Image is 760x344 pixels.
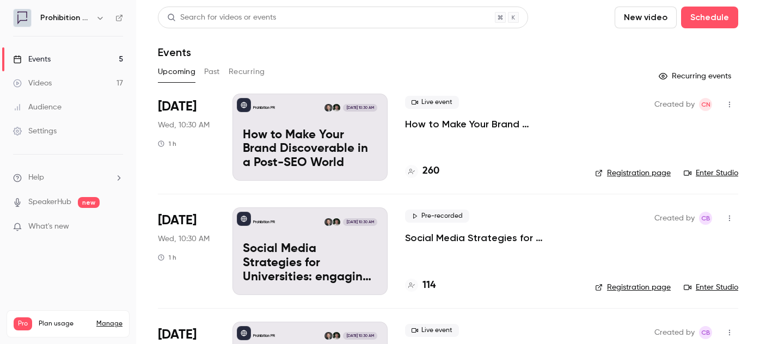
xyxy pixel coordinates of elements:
span: Pro [14,317,32,330]
a: Registration page [595,282,671,293]
img: Will Ockenden [333,104,340,112]
span: Pre-recorded [405,210,469,223]
a: Social Media Strategies for Universities: engaging the new student cohort [405,231,578,244]
span: [DATE] [158,212,197,229]
span: Created by [654,326,695,339]
a: How to Make Your Brand Discoverable in a Post-SEO World [405,118,578,131]
span: CN [701,98,710,111]
p: How to Make Your Brand Discoverable in a Post-SEO World [243,128,377,170]
div: 1 h [158,253,176,262]
button: Upcoming [158,63,195,81]
div: 1 h [158,139,176,148]
a: How to Make Your Brand Discoverable in a Post-SEO WorldProhibition PRWill OckendenChris Norton[DA... [232,94,388,181]
span: Created by [654,212,695,225]
div: Search for videos or events [167,12,276,23]
h6: Prohibition PR [40,13,91,23]
img: Chris Norton [324,332,332,340]
a: SpeakerHub [28,196,71,208]
span: [DATE] [158,326,197,343]
div: Audience [13,102,62,113]
span: Live event [405,324,459,337]
span: Plan usage [39,320,90,328]
img: Chris Norton [324,218,332,226]
img: Prohibition PR [14,9,31,27]
div: Sep 17 Wed, 10:30 AM (Europe/London) [158,94,215,181]
h1: Events [158,46,191,59]
p: Prohibition PR [253,219,275,225]
p: Prohibition PR [253,105,275,110]
span: Wed, 10:30 AM [158,234,210,244]
button: Recurring [229,63,265,81]
a: 114 [405,278,436,293]
button: Schedule [681,7,738,28]
span: Created by [654,98,695,111]
span: Claire Beaumont [699,326,712,339]
span: [DATE] 10:30 AM [343,218,377,226]
span: CB [701,212,710,225]
button: Past [204,63,220,81]
li: help-dropdown-opener [13,172,123,183]
div: Sep 24 Wed, 10:30 AM (Europe/London) [158,207,215,294]
a: Enter Studio [684,282,738,293]
p: Prohibition PR [253,333,275,339]
h4: 114 [422,278,436,293]
a: Enter Studio [684,168,738,179]
span: Help [28,172,44,183]
button: Recurring events [654,67,738,85]
p: Social Media Strategies for Universities: engaging the new student cohort [243,242,377,284]
span: CB [701,326,710,339]
h4: 260 [422,164,439,179]
img: Will Ockenden [333,218,340,226]
span: Live event [405,96,459,109]
span: new [78,197,100,208]
span: [DATE] [158,98,197,115]
button: New video [615,7,677,28]
div: Settings [13,126,57,137]
span: What's new [28,221,69,232]
img: Chris Norton [324,104,332,112]
span: [DATE] 10:30 AM [343,332,377,340]
a: 260 [405,164,439,179]
span: Wed, 10:30 AM [158,120,210,131]
span: [DATE] 10:30 AM [343,104,377,112]
div: Events [13,54,51,65]
div: Videos [13,78,52,89]
a: Registration page [595,168,671,179]
span: Chris Norton [699,98,712,111]
img: Will Ockenden [333,332,340,340]
a: Manage [96,320,122,328]
span: Claire Beaumont [699,212,712,225]
a: Social Media Strategies for Universities: engaging the new student cohortProhibition PRWill Ocken... [232,207,388,294]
